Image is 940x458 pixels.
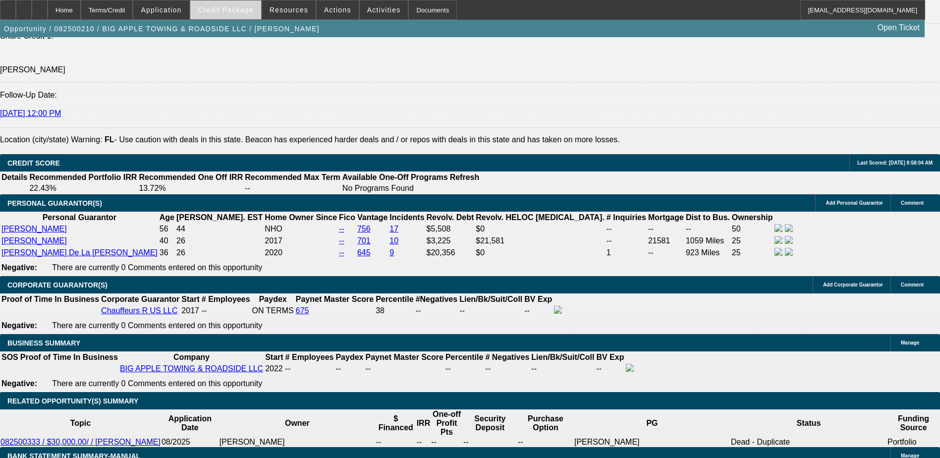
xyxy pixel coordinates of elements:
a: [PERSON_NAME] De La [PERSON_NAME] [1,248,158,257]
span: CORPORATE GUARANTOR(S) [7,281,108,289]
b: #Negatives [416,295,458,303]
td: 26 [176,247,263,258]
span: CREDIT SCORE [7,159,60,167]
td: [PERSON_NAME] [219,437,376,447]
a: [PERSON_NAME] [1,225,67,233]
td: -- [416,437,431,447]
a: 10 [389,236,398,245]
span: BUSINESS SUMMARY [7,339,80,347]
span: There are currently 0 Comments entered on this opportunity [52,321,262,330]
a: -- [339,236,344,245]
th: IRR [416,409,431,437]
td: -- [517,437,574,447]
span: Last Scored: [DATE] 8:58:04 AM [857,160,933,166]
th: Recommended One Off IRR [138,172,243,182]
span: 2020 [265,248,282,257]
span: Manage [901,340,919,345]
b: Lien/Bk/Suit/Coll [531,353,594,361]
b: Revolv. HELOC [MEDICAL_DATA]. [476,213,605,222]
th: Application Date [161,409,219,437]
td: -- [606,235,647,246]
td: Dead - Duplicate [730,437,887,447]
span: There are currently 0 Comments entered on this opportunity [52,379,262,388]
td: 923 Miles [685,247,730,258]
td: -- [606,224,647,234]
div: 38 [376,306,413,315]
b: BV Exp [596,353,624,361]
b: Mortgage [648,213,684,222]
td: -- [431,437,463,447]
img: facebook-icon.png [626,364,634,372]
td: 2017 [181,305,200,316]
td: -- [201,305,251,316]
td: 25 [731,247,774,258]
div: -- [416,306,458,315]
b: [PERSON_NAME]. EST [176,213,263,222]
td: $3,225 [426,235,475,246]
b: Lien/Bk/Suit/Coll [459,295,522,303]
b: BV Exp [524,295,552,303]
b: Percentile [445,353,483,361]
th: $ Financed [376,409,416,437]
img: facebook-icon.png [554,306,562,314]
b: Start [265,353,283,361]
b: Personal Guarantor [43,213,116,222]
td: 2022 [265,363,283,374]
td: $0 [475,247,605,258]
button: Activities [360,0,408,19]
a: 675 [296,306,309,315]
th: Status [730,409,887,437]
a: BIG APPLE TOWING & ROADSIDE LLC [120,364,263,373]
td: 40 [159,235,175,246]
td: -- [531,363,595,374]
img: facebook-icon.png [774,236,782,244]
td: -- [335,363,364,374]
td: Portfolio [887,437,940,447]
b: Start [181,295,199,303]
b: Percentile [376,295,413,303]
a: Open Ticket [874,19,924,36]
td: $0 [475,224,605,234]
span: -- [285,364,291,373]
a: 9 [389,248,394,257]
td: 26 [176,235,263,246]
td: No Programs Found [342,183,448,193]
td: 1 [606,247,647,258]
td: [PERSON_NAME] [574,437,730,447]
b: FL [105,135,114,144]
span: Actions [324,6,351,14]
a: -- [339,248,344,257]
b: Negative: [1,263,37,272]
th: Available One-Off Programs [342,172,448,182]
td: $5,508 [426,224,475,234]
th: Recommended Portfolio IRR [29,172,137,182]
td: 21581 [648,235,684,246]
b: Home Owner Since [265,213,337,222]
th: Details [1,172,28,182]
b: Vantage [357,213,387,222]
span: PERSONAL GUARANTOR(S) [7,199,102,207]
img: facebook-icon.png [774,248,782,256]
label: - Use caution with deals in this state. Beacon has experienced harder deals and / or repos with d... [105,135,620,144]
th: Recommended Max Term [244,172,341,182]
td: 25 [731,235,774,246]
span: Comment [901,200,924,206]
td: 13.72% [138,183,243,193]
b: # Negatives [485,353,529,361]
button: Application [133,0,189,19]
a: Chauffeurs R US LLC [101,306,177,315]
div: -- [365,364,443,373]
td: 36 [159,247,175,258]
img: linkedin-icon.png [785,224,793,232]
span: RELATED OPPORTUNITY(S) SUMMARY [7,397,138,405]
span: There are currently 0 Comments entered on this opportunity [52,263,262,272]
td: -- [648,247,684,258]
th: PG [574,409,730,437]
th: Purchase Option [517,409,574,437]
b: # Inquiries [607,213,646,222]
button: Resources [262,0,316,19]
th: Funding Source [887,409,940,437]
a: 756 [357,225,371,233]
td: 1059 Miles [685,235,730,246]
a: [PERSON_NAME] [1,236,67,245]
